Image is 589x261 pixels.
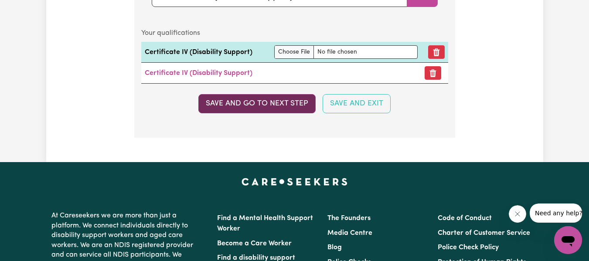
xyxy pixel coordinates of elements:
span: Need any help? [5,6,53,13]
a: Careseekers home page [242,178,347,185]
button: Remove qualification [428,45,445,59]
button: Save and go to next step [198,94,316,113]
iframe: Message from company [530,203,582,223]
iframe: Close message [509,205,526,223]
a: The Founders [327,215,371,222]
a: Code of Conduct [438,215,492,222]
a: Media Centre [327,230,372,237]
a: Certificate IV (Disability Support) [145,70,252,77]
iframe: Button to launch messaging window [554,226,582,254]
a: Blog [327,244,342,251]
a: Charter of Customer Service [438,230,530,237]
a: Police Check Policy [438,244,499,251]
a: Become a Care Worker [217,240,292,247]
button: Save and Exit [323,94,391,113]
td: Certificate IV (Disability Support) [141,42,271,63]
a: Find a Mental Health Support Worker [217,215,313,232]
button: Remove certificate [425,66,441,80]
caption: Your qualifications [141,24,448,42]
